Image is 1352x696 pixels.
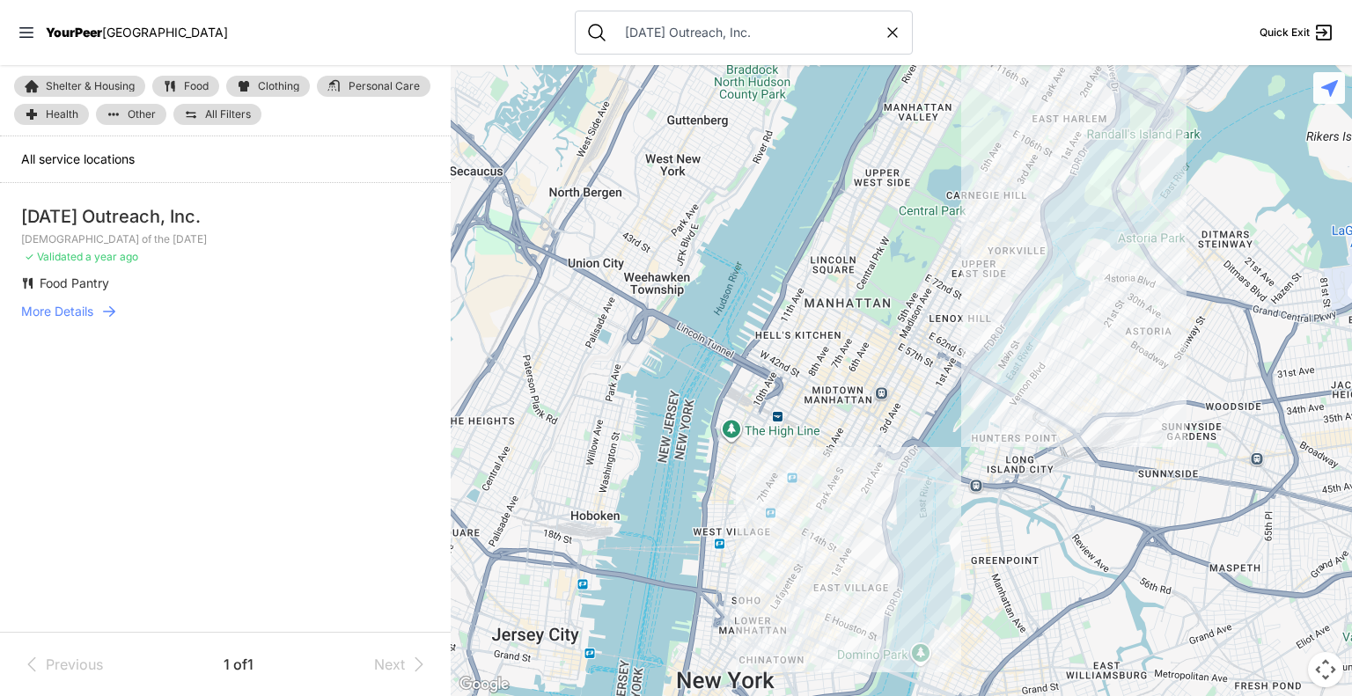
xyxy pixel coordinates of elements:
[1308,652,1343,687] button: Map camera controls
[21,151,135,166] span: All service locations
[21,303,430,320] a: More Details
[233,656,247,673] span: of
[455,673,513,696] a: Open this area in Google Maps (opens a new window)
[96,104,166,125] a: Other
[247,656,253,673] span: 1
[374,654,405,675] span: Next
[46,109,78,120] span: Health
[21,303,93,320] span: More Details
[85,250,138,263] span: a year ago
[173,104,261,125] a: All Filters
[25,250,83,263] span: ✓ Validated
[14,104,89,125] a: Health
[152,76,219,97] a: Food
[46,654,103,675] span: Previous
[46,27,228,38] a: YourPeer[GEOGRAPHIC_DATA]
[1260,26,1310,40] span: Quick Exit
[128,109,156,120] span: Other
[205,109,251,120] span: All Filters
[455,673,513,696] img: Google
[317,76,430,97] a: Personal Care
[1260,22,1334,43] a: Quick Exit
[46,81,135,92] span: Shelter & Housing
[102,25,228,40] span: [GEOGRAPHIC_DATA]
[46,25,102,40] span: YourPeer
[184,81,209,92] span: Food
[258,81,299,92] span: Clothing
[21,204,430,229] div: [DATE] Outreach, Inc.
[349,81,420,92] span: Personal Care
[226,76,310,97] a: Clothing
[14,76,145,97] a: Shelter & Housing
[614,24,884,41] input: Search
[21,232,430,246] p: [DEMOGRAPHIC_DATA] of the [DATE]
[40,275,109,290] span: Food Pantry
[224,656,233,673] span: 1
